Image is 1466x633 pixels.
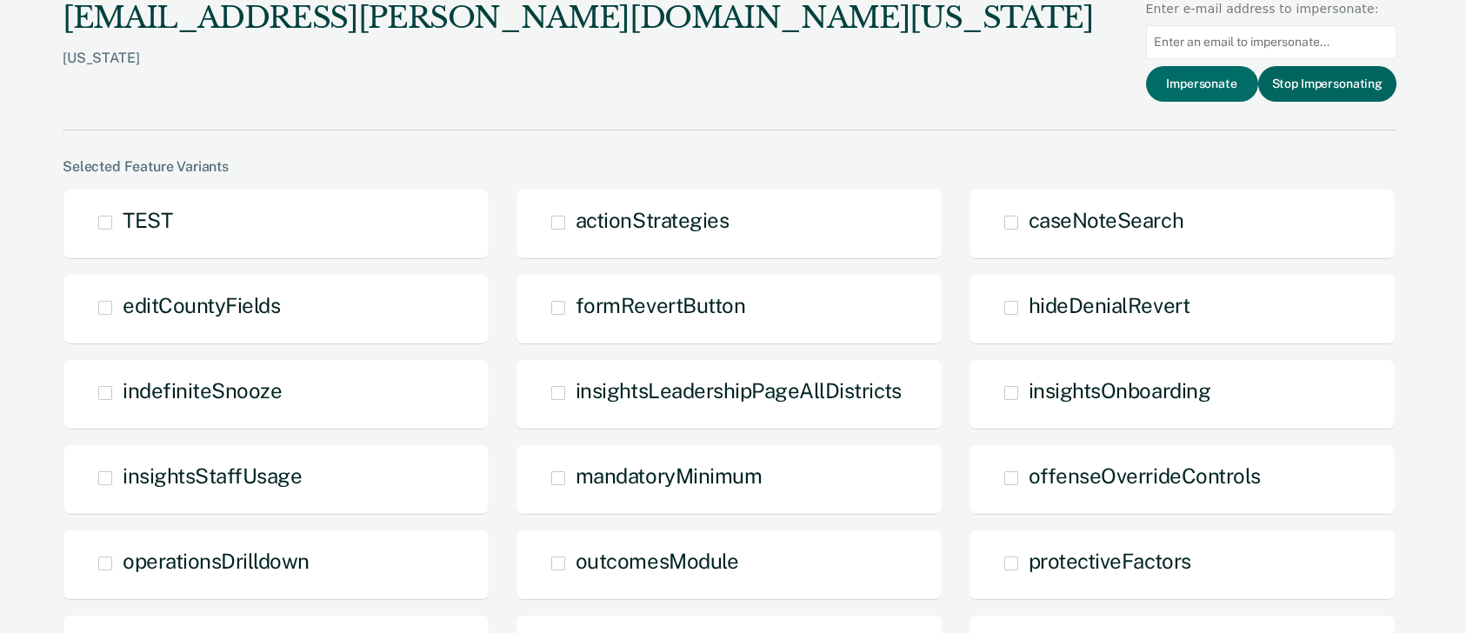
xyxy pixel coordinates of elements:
[123,378,282,403] span: indefiniteSnooze
[1029,208,1183,232] span: caseNoteSearch
[1146,66,1258,102] button: Impersonate
[123,293,280,317] span: editCountyFields
[1029,549,1191,573] span: protectiveFactors
[1029,378,1210,403] span: insightsOnboarding
[63,50,1094,94] div: [US_STATE]
[576,549,738,573] span: outcomesModule
[63,158,1396,175] div: Selected Feature Variants
[1029,463,1261,488] span: offenseOverrideControls
[123,208,172,232] span: TEST
[123,549,310,573] span: operationsDrilldown
[1029,293,1189,317] span: hideDenialRevert
[576,463,762,488] span: mandatoryMinimum
[576,378,902,403] span: insightsLeadershipPageAllDistricts
[1146,25,1396,59] input: Enter an email to impersonate...
[576,293,745,317] span: formRevertButton
[123,463,302,488] span: insightsStaffUsage
[576,208,729,232] span: actionStrategies
[1258,66,1396,102] button: Stop Impersonating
